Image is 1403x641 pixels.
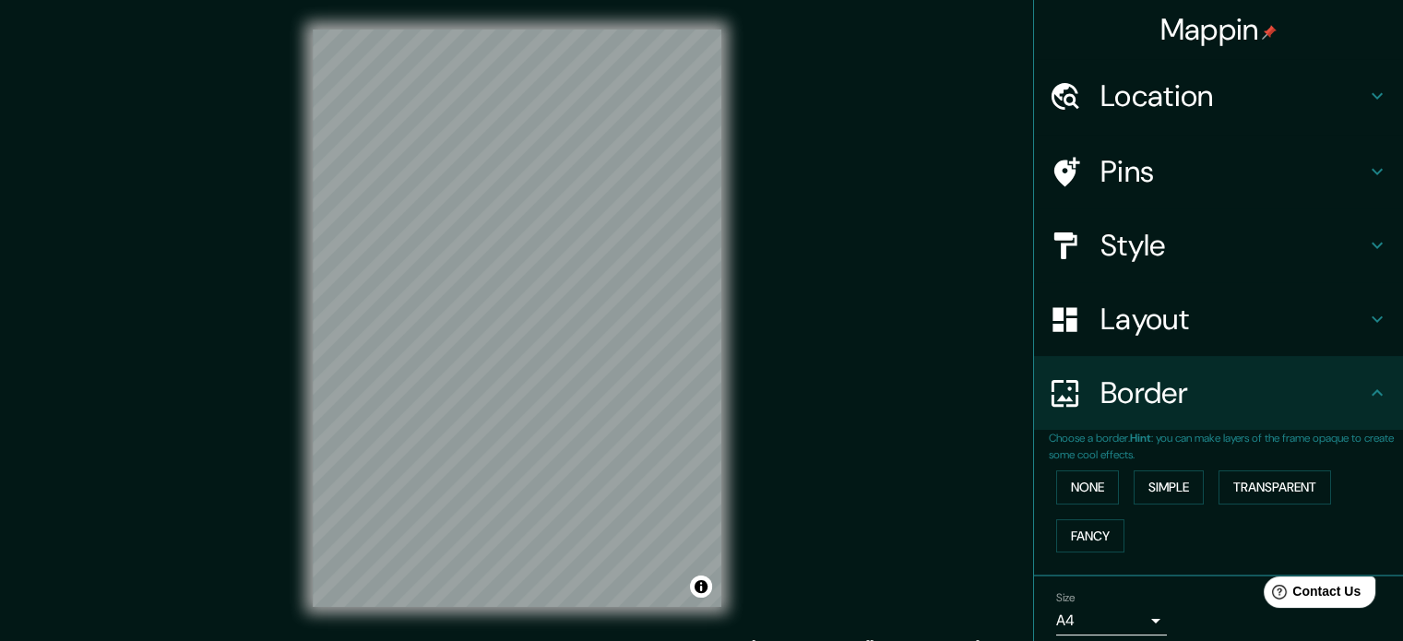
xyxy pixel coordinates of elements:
[1100,153,1366,190] h4: Pins
[1100,227,1366,264] h4: Style
[1219,470,1331,504] button: Transparent
[1160,11,1278,48] h4: Mappin
[1100,77,1366,114] h4: Location
[313,30,721,607] canvas: Map
[1056,590,1076,606] label: Size
[1034,135,1403,208] div: Pins
[1100,301,1366,338] h4: Layout
[1049,430,1403,463] p: Choose a border. : you can make layers of the frame opaque to create some cool effects.
[1100,374,1366,411] h4: Border
[1130,431,1151,445] b: Hint
[690,576,712,598] button: Toggle attribution
[1056,519,1124,553] button: Fancy
[1034,208,1403,282] div: Style
[1056,470,1119,504] button: None
[1034,59,1403,133] div: Location
[1034,356,1403,430] div: Border
[1134,470,1204,504] button: Simple
[1239,569,1383,621] iframe: Help widget launcher
[1056,606,1167,635] div: A4
[1262,25,1277,40] img: pin-icon.png
[1034,282,1403,356] div: Layout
